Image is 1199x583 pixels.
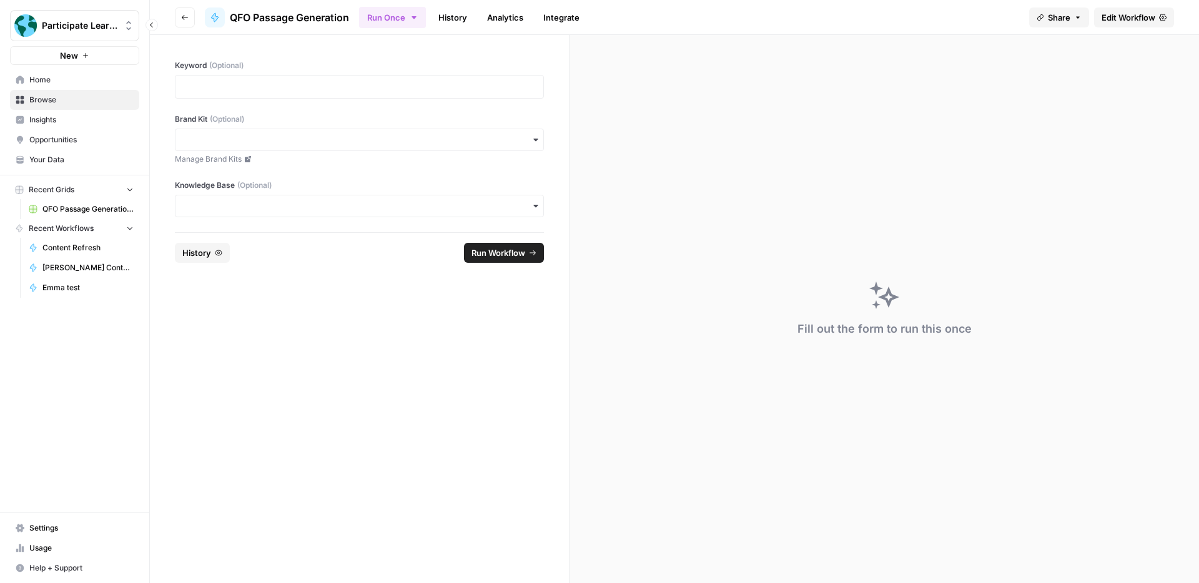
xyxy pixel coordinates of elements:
label: Brand Kit [175,114,544,125]
a: Home [10,70,139,90]
a: Edit Workflow [1094,7,1174,27]
span: Opportunities [29,134,134,145]
a: Settings [10,518,139,538]
button: New [10,46,139,65]
span: Help + Support [29,562,134,574]
a: Analytics [480,7,531,27]
span: Browse [29,94,134,105]
img: Participate Learning Logo [14,14,37,37]
span: Edit Workflow [1102,11,1155,24]
button: Help + Support [10,558,139,578]
a: QFO Passage Generation Grid [23,199,139,219]
button: Run Once [359,7,426,28]
button: Share [1029,7,1089,27]
span: History [182,247,211,259]
button: Workspace: Participate Learning [10,10,139,41]
label: Knowledge Base [175,180,544,191]
a: Emma test [23,278,139,298]
a: QFO Passage Generation [205,7,349,27]
span: QFO Passage Generation [230,10,349,25]
a: Content Refresh [23,238,139,258]
span: Recent Grids [29,184,74,195]
div: Fill out the form to run this once [797,320,972,338]
span: Your Data [29,154,134,165]
span: (Optional) [210,114,244,125]
button: History [175,243,230,263]
span: New [60,49,78,62]
a: Manage Brand Kits [175,154,544,165]
span: QFO Passage Generation Grid [42,203,134,215]
span: (Optional) [237,180,272,191]
button: Recent Workflows [10,219,139,238]
a: Browse [10,90,139,110]
a: Usage [10,538,139,558]
span: Home [29,74,134,86]
span: Usage [29,542,134,554]
span: Insights [29,114,134,125]
a: Opportunities [10,130,139,150]
span: (Optional) [209,60,244,71]
button: Recent Grids [10,180,139,199]
span: [PERSON_NAME] Content Edit Test [42,262,134,273]
a: Insights [10,110,139,130]
a: Integrate [536,7,587,27]
a: Your Data [10,150,139,170]
span: Run Workflow [471,247,525,259]
span: Recent Workflows [29,223,94,234]
span: Participate Learning [42,19,117,32]
a: [PERSON_NAME] Content Edit Test [23,258,139,278]
span: Settings [29,522,134,534]
span: Emma test [42,282,134,293]
span: Share [1048,11,1070,24]
a: History [431,7,475,27]
label: Keyword [175,60,544,71]
span: Content Refresh [42,242,134,253]
button: Run Workflow [464,243,544,263]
